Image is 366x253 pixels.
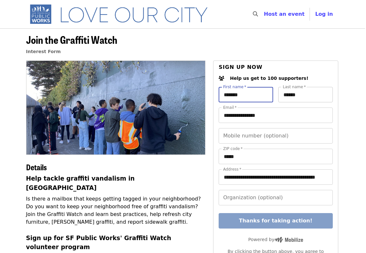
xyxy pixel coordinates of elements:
a: Interest Form [26,49,61,54]
input: Last name [278,87,333,102]
label: ZIP code [223,147,242,151]
button: Log in [310,8,338,21]
label: Email [223,106,237,109]
input: First name [219,87,273,102]
label: First name [223,85,246,89]
h3: Help tackle graffiti vandalism in [GEOGRAPHIC_DATA] [26,174,206,192]
span: Join the Graffiti Watch [26,32,117,47]
input: ZIP code [219,149,332,164]
input: Search [262,6,267,22]
input: Email [219,108,332,123]
i: search icon [253,11,258,17]
label: Address [223,167,241,171]
img: SF Public Works - Home [26,4,217,24]
span: Sign up now [219,64,262,70]
img: Join the Graffiti Watch organized by SF Public Works [26,61,205,154]
input: Address [219,169,332,185]
h3: Sign up for SF Public Works' Graffiti Watch volunteer program [26,234,206,252]
span: Powered by [248,237,303,242]
span: Log in [315,11,333,17]
button: Thanks for taking action! [219,213,332,229]
img: Powered by Mobilize [274,237,303,243]
span: Help us get to 100 supporters! [230,76,308,81]
span: Details [26,161,47,173]
a: Host an event [264,11,304,17]
p: Is there a mailbox that keeps getting tagged in your neighborhood? Do you want to keep your neigh... [26,195,206,226]
input: Organization (optional) [219,190,332,205]
label: Last name [283,85,306,89]
input: Mobile number (optional) [219,128,332,144]
i: users icon [219,76,224,81]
